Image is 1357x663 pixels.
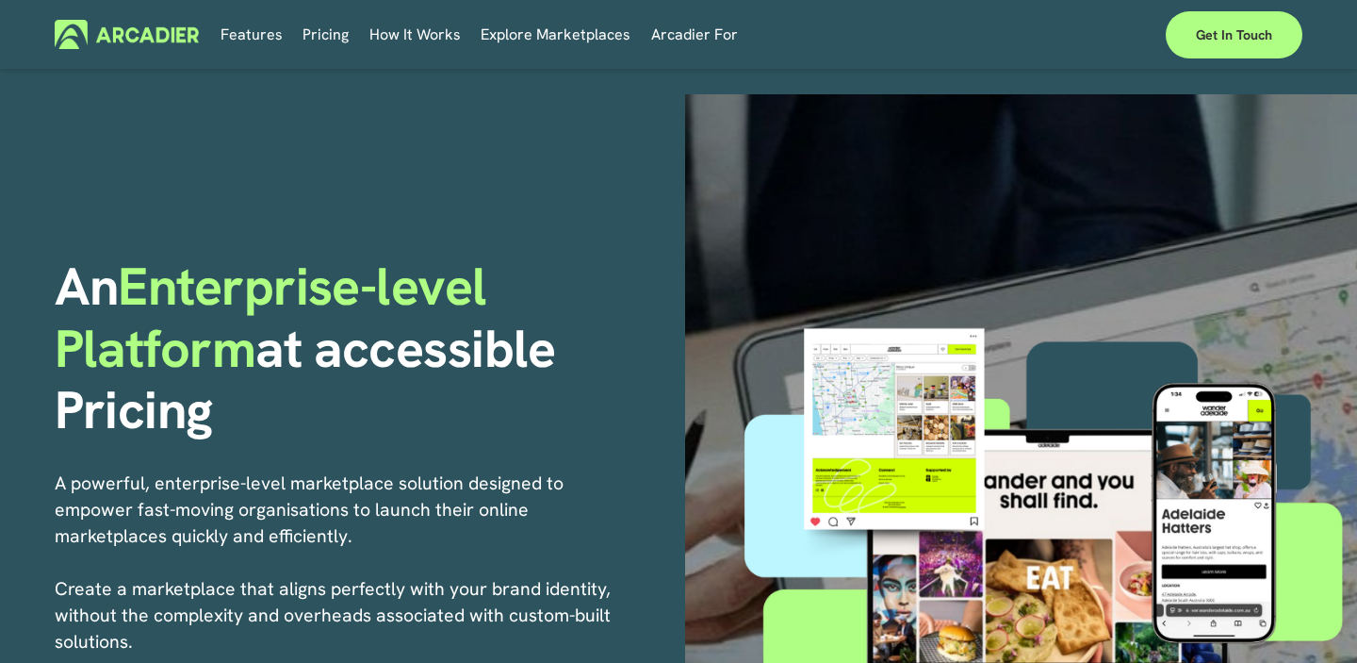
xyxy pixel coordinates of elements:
[369,20,461,49] a: folder dropdown
[302,20,349,49] a: Pricing
[55,20,199,49] img: Arcadier
[651,22,738,48] span: Arcadier For
[1166,11,1302,58] a: Get in touch
[651,20,738,49] a: folder dropdown
[369,22,461,48] span: How It Works
[55,256,672,441] h1: An at accessible Pricing
[221,20,283,49] a: Features
[55,252,499,383] span: Enterprise-level Platform
[481,20,630,49] a: Explore Marketplaces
